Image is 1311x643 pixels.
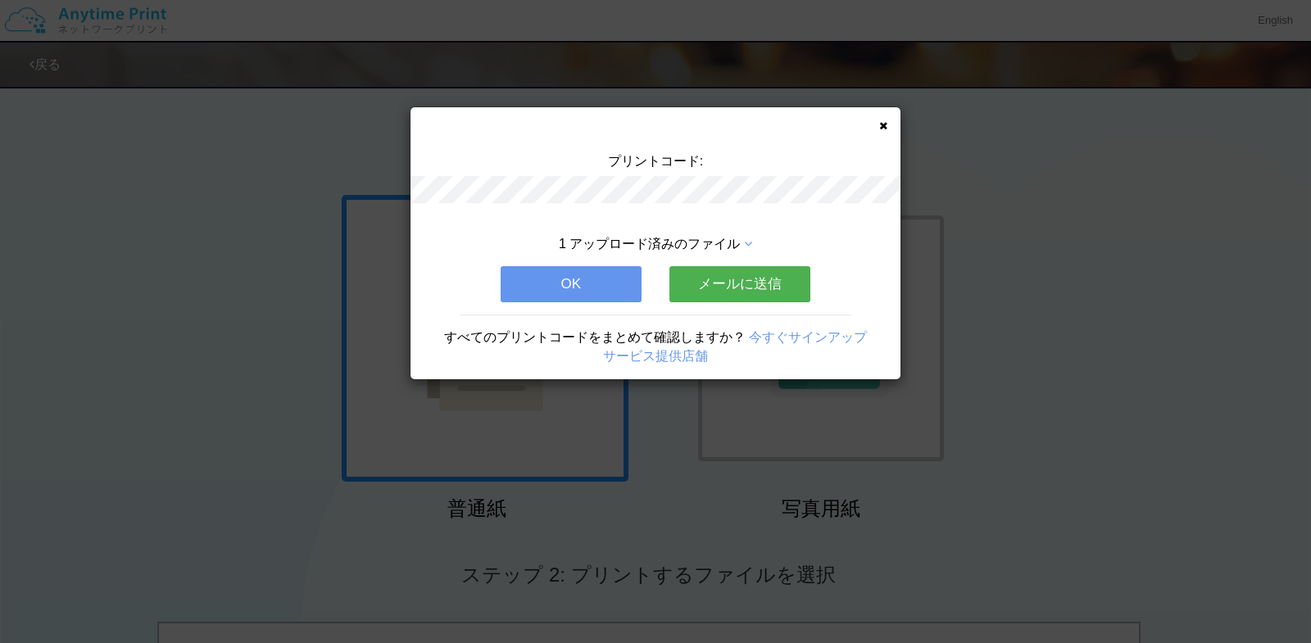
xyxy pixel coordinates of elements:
[669,266,810,302] button: メールに送信
[603,349,708,363] a: サービス提供店舗
[749,330,867,344] a: 今すぐサインアップ
[559,237,740,251] span: 1 アップロード済みのファイル
[608,154,703,168] span: プリントコード:
[444,330,746,344] span: すべてのプリントコードをまとめて確認しますか？
[501,266,642,302] button: OK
